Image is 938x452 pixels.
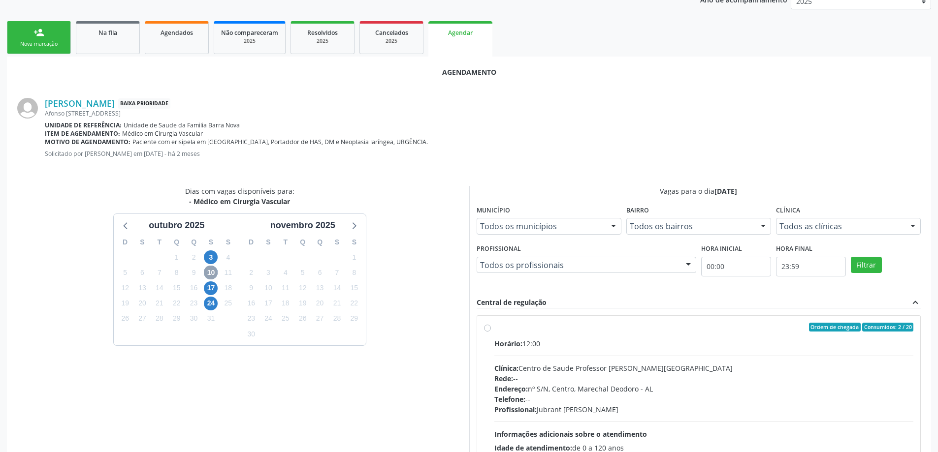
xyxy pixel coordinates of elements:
[170,250,184,264] span: quarta-feira, 1 de outubro de 2025
[494,338,914,349] div: 12:00
[296,312,310,326] span: quarta-feira, 26 de novembro de 2025
[701,257,771,276] input: Selecione o horário
[168,235,185,250] div: Q
[124,121,240,129] span: Unidade de Saude da Familia Barra Nova
[776,241,812,257] label: Hora final
[307,29,338,37] span: Resolvidos
[135,297,149,310] span: segunda-feira, 20 de outubro de 2025
[477,241,521,257] label: Profissional
[851,257,882,273] button: Filtrar
[14,40,64,48] div: Nova marcação
[187,266,201,279] span: quinta-feira, 9 de outubro de 2025
[187,297,201,310] span: quinta-feira, 23 de outubro de 2025
[480,260,676,270] span: Todos os profissionais
[347,281,361,295] span: sábado, 15 de novembro de 2025
[494,405,537,414] span: Profissional:
[809,323,861,331] span: Ordem de chegada
[221,297,235,310] span: sábado, 25 de outubro de 2025
[260,235,277,250] div: S
[170,266,184,279] span: quarta-feira, 8 de outubro de 2025
[202,235,220,250] div: S
[626,203,649,218] label: Bairro
[779,221,901,231] span: Todos as clínicas
[862,323,913,331] span: Consumidos: 2 / 20
[132,138,428,146] span: Paciente com erisipela em [GEOGRAPHIC_DATA], Portaddor de HAS, DM e Neoplasia laríngea, URGÊNCIA.
[118,281,132,295] span: domingo, 12 de outubro de 2025
[494,339,522,348] span: Horário:
[477,203,510,218] label: Município
[221,281,235,295] span: sábado, 18 de outubro de 2025
[118,98,170,109] span: Baixa Prioridade
[244,312,258,326] span: domingo, 23 de novembro de 2025
[313,281,327,295] span: quinta-feira, 13 de novembro de 2025
[187,312,201,326] span: quinta-feira, 30 de outubro de 2025
[330,281,344,295] span: sexta-feira, 14 de novembro de 2025
[204,297,218,310] span: sexta-feira, 24 de outubro de 2025
[204,312,218,326] span: sexta-feira, 31 de outubro de 2025
[494,394,525,404] span: Telefone:
[701,241,742,257] label: Hora inicial
[118,266,132,279] span: domingo, 5 de outubro de 2025
[714,186,737,196] span: [DATE]
[170,312,184,326] span: quarta-feira, 29 de outubro de 2025
[45,129,120,138] b: Item de agendamento:
[367,37,416,45] div: 2025
[244,281,258,295] span: domingo, 9 de novembro de 2025
[45,150,921,158] p: Solicitado por [PERSON_NAME] em [DATE] - há 2 meses
[185,235,202,250] div: Q
[45,121,122,129] b: Unidade de referência:
[244,266,258,279] span: domingo, 2 de novembro de 2025
[153,312,166,326] span: terça-feira, 28 de outubro de 2025
[346,235,363,250] div: S
[170,281,184,295] span: quarta-feira, 15 de outubro de 2025
[153,266,166,279] span: terça-feira, 7 de outubro de 2025
[161,29,193,37] span: Agendados
[220,235,237,250] div: S
[204,266,218,279] span: sexta-feira, 10 de outubro de 2025
[330,312,344,326] span: sexta-feira, 28 de novembro de 2025
[277,235,294,250] div: T
[33,27,44,38] div: person_add
[187,281,201,295] span: quinta-feira, 16 de outubro de 2025
[221,37,278,45] div: 2025
[347,312,361,326] span: sábado, 29 de novembro de 2025
[266,219,339,232] div: novembro 2025
[98,29,117,37] span: Na fila
[296,297,310,310] span: quarta-feira, 19 de novembro de 2025
[261,312,275,326] span: segunda-feira, 24 de novembro de 2025
[221,29,278,37] span: Não compareceram
[244,297,258,310] span: domingo, 16 de novembro de 2025
[151,235,168,250] div: T
[279,297,292,310] span: terça-feira, 18 de novembro de 2025
[279,312,292,326] span: terça-feira, 25 de novembro de 2025
[45,98,115,109] a: [PERSON_NAME]
[494,374,513,383] span: Rede:
[494,384,528,393] span: Endereço:
[45,138,130,146] b: Motivo de agendamento:
[153,297,166,310] span: terça-feira, 21 de outubro de 2025
[204,250,218,264] span: sexta-feira, 3 de outubro de 2025
[494,373,914,384] div: --
[122,129,203,138] span: Médico em Cirurgia Vascular
[494,384,914,394] div: nº S/N, Centro, Marechal Deodoro - AL
[135,312,149,326] span: segunda-feira, 27 de outubro de 2025
[117,235,134,250] div: D
[296,266,310,279] span: quarta-feira, 5 de novembro de 2025
[45,109,921,118] div: Afonso [STREET_ADDRESS]
[477,186,921,196] div: Vagas para o dia
[221,250,235,264] span: sábado, 4 de outubro de 2025
[347,297,361,310] span: sábado, 22 de novembro de 2025
[313,297,327,310] span: quinta-feira, 20 de novembro de 2025
[261,297,275,310] span: segunda-feira, 17 de novembro de 2025
[153,281,166,295] span: terça-feira, 14 de outubro de 2025
[494,363,914,373] div: Centro de Saude Professor [PERSON_NAME][GEOGRAPHIC_DATA]
[347,266,361,279] span: sábado, 8 de novembro de 2025
[135,281,149,295] span: segunda-feira, 13 de outubro de 2025
[494,394,914,404] div: --
[313,312,327,326] span: quinta-feira, 27 de novembro de 2025
[118,312,132,326] span: domingo, 26 de outubro de 2025
[134,235,151,250] div: S
[294,235,311,250] div: Q
[204,281,218,295] span: sexta-feira, 17 de outubro de 2025
[494,404,914,415] div: Jubrant [PERSON_NAME]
